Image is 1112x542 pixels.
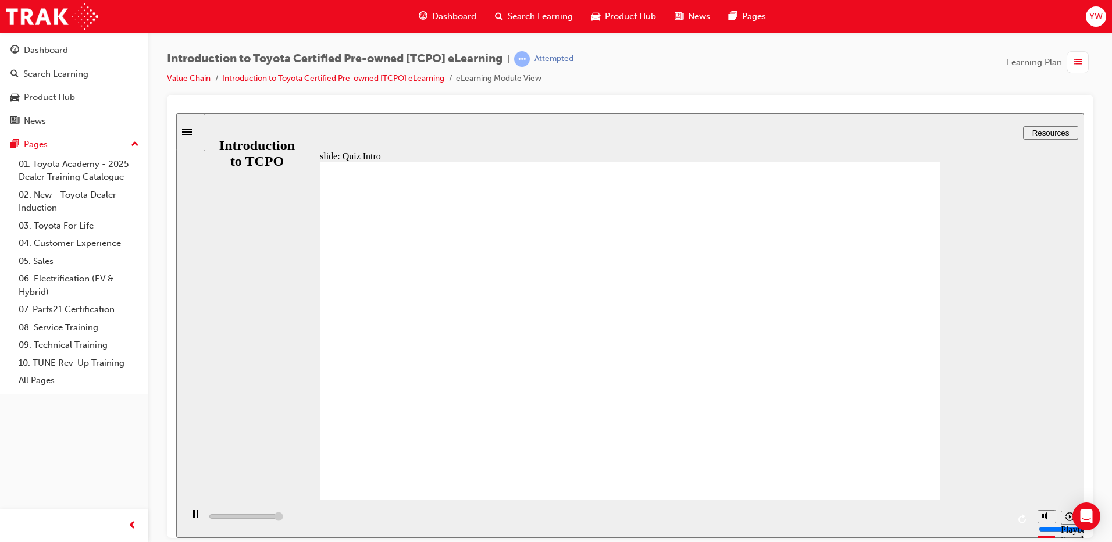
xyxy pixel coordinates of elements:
[862,411,938,420] input: volume
[5,37,144,134] button: DashboardSearch LearningProduct HubNews
[856,387,902,425] div: misc controls
[5,134,144,155] button: Pages
[24,115,46,128] div: News
[14,186,144,217] a: 02. New - Toyota Dealer Induction
[14,234,144,252] a: 04. Customer Experience
[5,40,144,61] a: Dashboard
[14,252,144,270] a: 05. Sales
[847,13,902,26] button: Resources
[432,10,476,23] span: Dashboard
[675,9,683,24] span: news-icon
[167,52,502,66] span: Introduction to Toyota Certified Pre-owned [TCPO] eLearning
[167,73,211,83] a: Value Chain
[14,270,144,301] a: 06. Electrification (EV & Hybrid)
[1086,6,1106,27] button: YW
[605,10,656,23] span: Product Hub
[591,9,600,24] span: car-icon
[1007,56,1062,69] span: Learning Plan
[582,5,665,28] a: car-iconProduct Hub
[10,69,19,80] span: search-icon
[729,9,737,24] span: pages-icon
[14,336,144,354] a: 09. Technical Training
[14,319,144,337] a: 08. Service Training
[5,87,144,108] a: Product Hub
[665,5,719,28] a: news-iconNews
[1007,51,1093,73] button: Learning Plan
[688,10,710,23] span: News
[6,396,26,416] button: Pause (Ctrl+Alt+P)
[719,5,775,28] a: pages-iconPages
[1089,10,1103,23] span: YW
[1074,55,1082,70] span: list-icon
[5,63,144,85] a: Search Learning
[409,5,486,28] a: guage-iconDashboard
[885,397,903,411] button: Playback speed
[14,301,144,319] a: 07. Parts21 Certification
[495,9,503,24] span: search-icon
[742,10,766,23] span: Pages
[1072,502,1100,530] div: Open Intercom Messenger
[885,411,902,432] div: Playback Speed
[10,116,19,127] span: news-icon
[24,138,48,151] div: Pages
[508,10,573,23] span: Search Learning
[6,3,98,30] img: Trak
[14,372,144,390] a: All Pages
[861,397,880,410] button: Mute (Ctrl+Alt+M)
[507,52,509,66] span: |
[419,9,427,24] span: guage-icon
[514,51,530,67] span: learningRecordVerb_ATTEMPT-icon
[456,72,541,85] li: eLearning Module View
[23,67,88,81] div: Search Learning
[838,397,856,415] button: Replay (Ctrl+Alt+R)
[128,519,137,533] span: prev-icon
[14,354,144,372] a: 10. TUNE Rev-Up Training
[24,91,75,104] div: Product Hub
[14,155,144,186] a: 01. Toyota Academy - 2025 Dealer Training Catalogue
[131,137,139,152] span: up-icon
[534,54,573,65] div: Attempted
[486,5,582,28] a: search-iconSearch Learning
[5,110,144,132] a: News
[856,15,893,24] span: Resources
[33,398,108,408] input: slide progress
[10,92,19,103] span: car-icon
[6,387,856,425] div: playback controls
[24,44,68,57] div: Dashboard
[10,140,19,150] span: pages-icon
[222,73,444,83] a: Introduction to Toyota Certified Pre-owned [TCPO] eLearning
[10,45,19,56] span: guage-icon
[14,217,144,235] a: 03. Toyota For Life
